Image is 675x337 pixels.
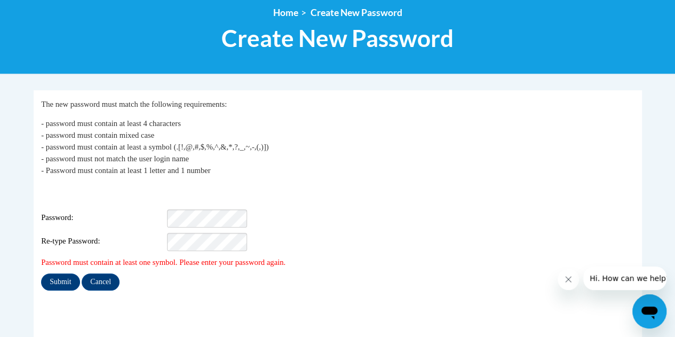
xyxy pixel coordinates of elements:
span: Password must contain at least one symbol. Please enter your password again. [41,258,285,267]
input: Submit [41,273,80,291]
span: Hi. How can we help? [6,7,86,16]
span: Re-type Password: [41,236,165,247]
iframe: Close message [558,269,579,290]
iframe: Message from company [583,267,666,290]
iframe: Button to launch messaging window [632,294,666,328]
span: Create New Password [221,24,454,52]
span: - password must contain at least 4 characters - password must contain mixed case - password must ... [41,119,268,175]
span: Password: [41,212,165,224]
input: Cancel [82,273,120,291]
span: The new password must match the following requirements: [41,100,227,108]
span: Create New Password [311,7,402,18]
a: Home [273,7,298,18]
